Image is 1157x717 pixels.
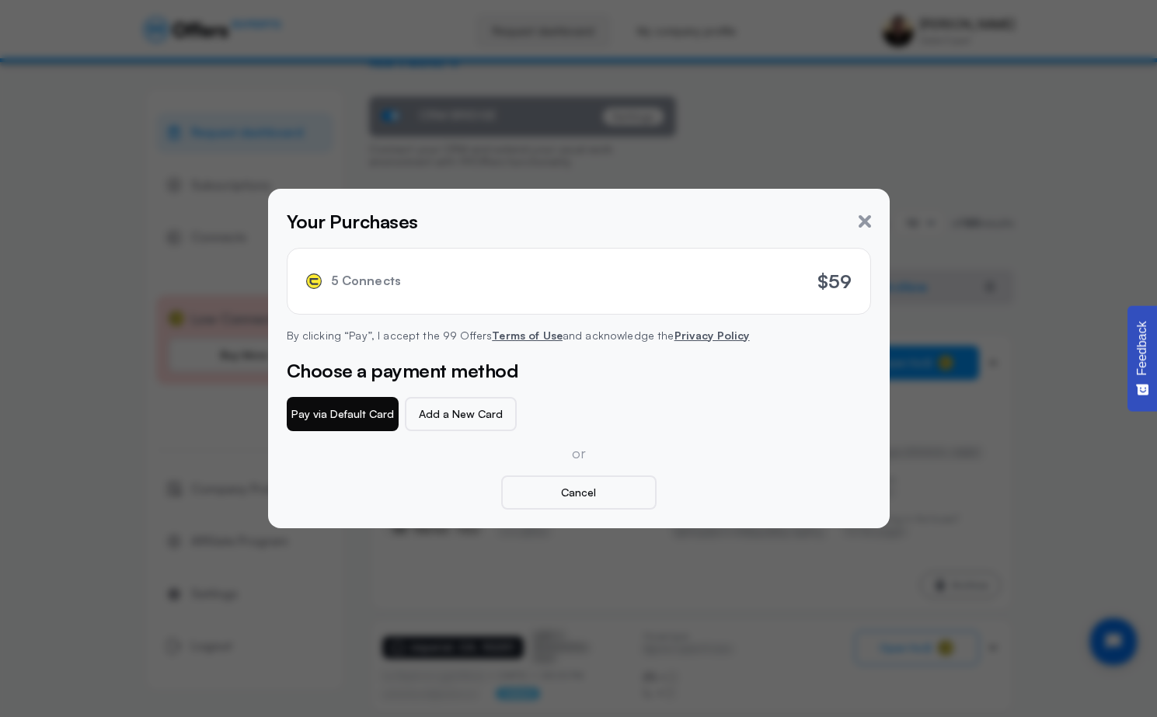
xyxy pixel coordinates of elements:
[331,273,402,288] span: 5 Connects
[523,397,635,431] iframe: Secure payment button frame
[492,329,563,342] a: Terms of Use
[1135,321,1149,375] span: Feedback
[405,397,517,431] button: Add a New Card
[13,13,60,60] button: Open chat widget
[287,444,871,463] p: or
[501,475,657,510] button: Cancel
[287,207,418,235] h5: Your Purchases
[287,357,871,385] h5: Choose a payment method
[287,397,399,431] button: Pay via Default Card
[674,329,750,342] a: Privacy Policy
[817,267,852,295] p: $59
[1127,305,1157,411] button: Feedback - Show survey
[287,327,871,344] p: By clicking “Pay”, I accept the 99 Offers and acknowledge the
